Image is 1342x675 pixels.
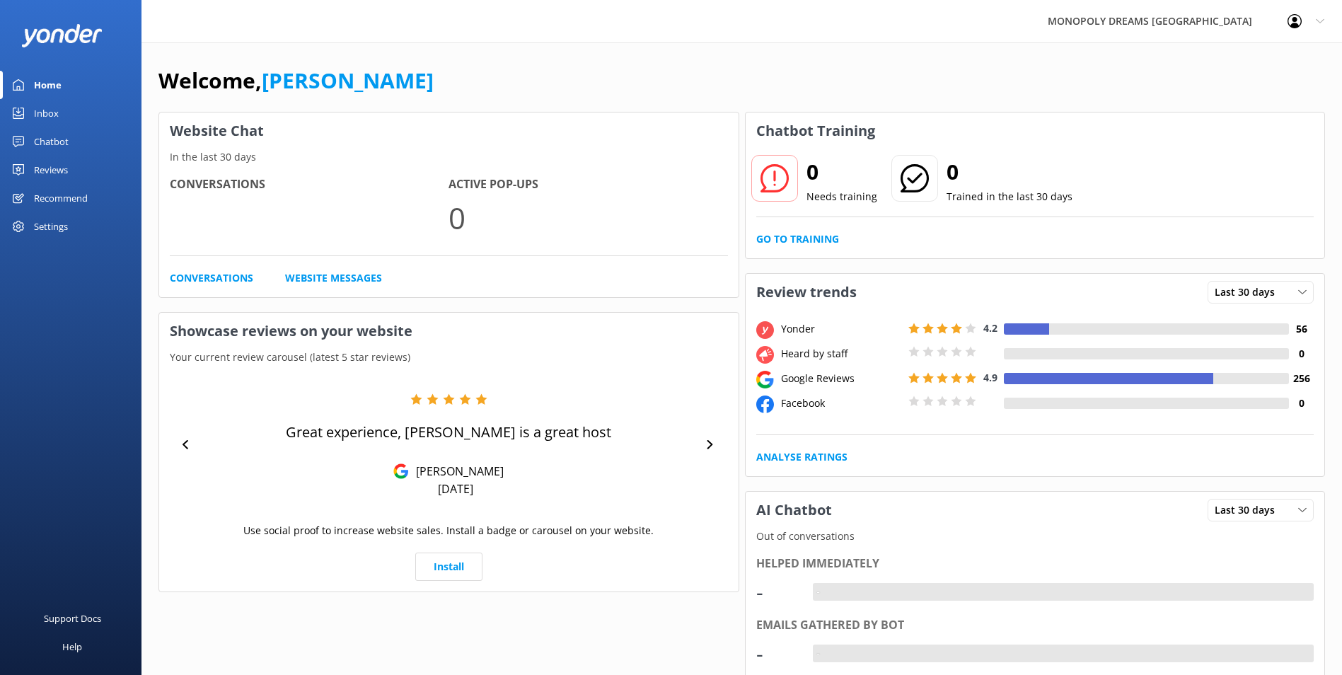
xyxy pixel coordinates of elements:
div: - [813,645,823,663]
div: Facebook [777,396,905,411]
div: Settings [34,212,68,241]
div: - [813,583,823,601]
h3: Showcase reviews on your website [159,313,739,350]
a: Install [415,553,482,581]
h4: 256 [1289,371,1314,386]
p: Out of conversations [746,529,1325,544]
h2: 0 [947,155,1072,189]
h4: Conversations [170,175,449,194]
span: Last 30 days [1215,284,1283,300]
a: Conversations [170,270,253,286]
h3: Website Chat [159,112,739,149]
div: - [756,575,799,609]
h2: 0 [806,155,877,189]
div: Support Docs [44,604,101,633]
p: 0 [449,194,727,241]
p: Needs training [806,189,877,204]
a: Analyse Ratings [756,449,848,465]
div: Yonder [777,321,905,337]
div: Reviews [34,156,68,184]
h3: Chatbot Training [746,112,886,149]
div: Helped immediately [756,555,1314,573]
div: Emails gathered by bot [756,616,1314,635]
a: [PERSON_NAME] [262,66,434,95]
h4: 56 [1289,321,1314,337]
span: Last 30 days [1215,502,1283,518]
div: Google Reviews [777,371,905,386]
img: yonder-white-logo.png [21,24,103,47]
h4: 0 [1289,396,1314,411]
div: Chatbot [34,127,69,156]
p: Your current review carousel (latest 5 star reviews) [159,350,739,365]
p: In the last 30 days [159,149,739,165]
p: Trained in the last 30 days [947,189,1072,204]
p: Use social proof to increase website sales. Install a badge or carousel on your website. [243,523,654,538]
h4: Active Pop-ups [449,175,727,194]
p: [DATE] [438,481,473,497]
div: Heard by staff [777,346,905,362]
p: Great experience, [PERSON_NAME] is a great host [286,422,611,442]
div: Home [34,71,62,99]
div: Help [62,633,82,661]
div: - [756,637,799,671]
h3: Review trends [746,274,867,311]
a: Go to Training [756,231,839,247]
h4: 0 [1289,346,1314,362]
div: Recommend [34,184,88,212]
h1: Welcome, [158,64,434,98]
img: Google Reviews [393,463,409,479]
a: Website Messages [285,270,382,286]
div: Inbox [34,99,59,127]
h3: AI Chatbot [746,492,843,529]
p: [PERSON_NAME] [409,463,504,479]
span: 4.2 [983,321,997,335]
span: 4.9 [983,371,997,384]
